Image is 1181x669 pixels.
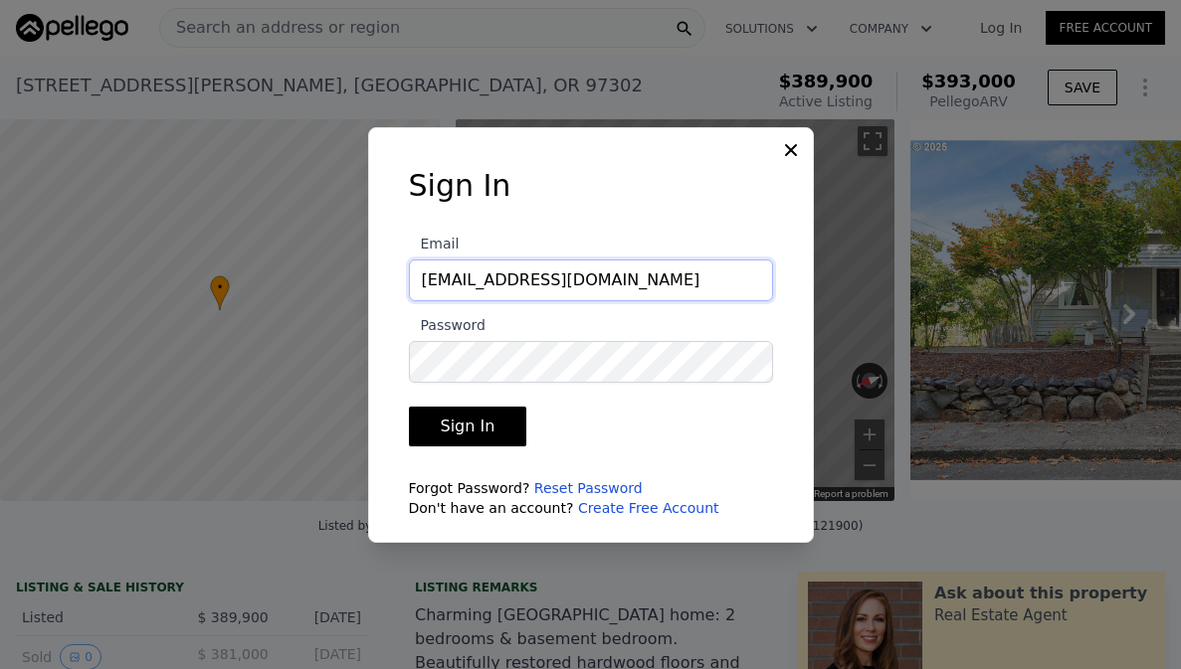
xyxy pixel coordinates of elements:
span: Password [409,317,486,333]
a: Create Free Account [578,500,719,516]
button: Sign In [409,407,527,446]
h3: Sign In [409,168,773,204]
input: Password [409,341,773,383]
a: Reset Password [534,480,643,496]
input: Email [409,259,773,301]
div: Forgot Password? Don't have an account? [409,478,773,518]
span: Email [409,236,460,251]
